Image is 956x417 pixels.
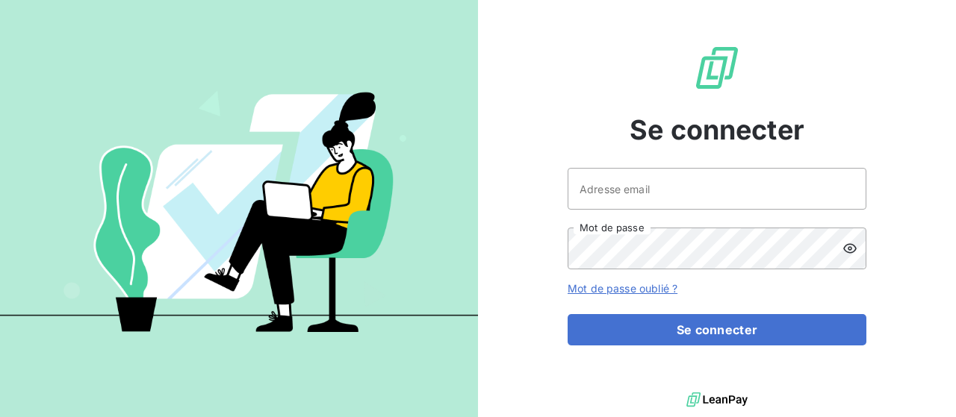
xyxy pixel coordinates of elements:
span: Se connecter [630,110,804,150]
a: Mot de passe oublié ? [568,282,677,295]
img: logo [686,389,748,411]
input: placeholder [568,168,866,210]
button: Se connecter [568,314,866,345]
img: Logo LeanPay [693,44,741,92]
